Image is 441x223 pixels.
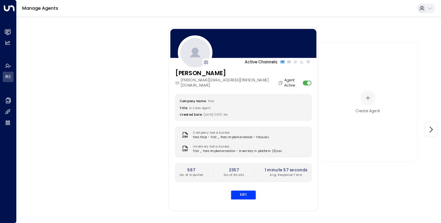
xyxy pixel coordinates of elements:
span: Fora [208,99,214,103]
p: No. of Inquiries [180,173,203,178]
button: Copy [278,81,284,86]
label: Title: [180,106,188,110]
label: Company Data Access: [193,131,266,135]
label: Company Name: [180,99,207,103]
p: Active Channels: [245,59,278,65]
p: Avg. Response Time [265,173,307,178]
h2: 1 minute 57 seconds [265,167,307,173]
label: Inventory Data Access: [193,144,279,149]
h2: 567 [180,167,203,173]
span: Fora FAQs - TOG _ Fora Implementation - FAQs.csv [193,135,269,140]
button: Edit [231,190,256,199]
h2: 2357 [224,167,244,173]
span: AI Sales Agent [189,106,210,110]
label: Created Date: [180,113,202,117]
span: [DATE] 06:10 AM [204,113,228,117]
p: No. of Emails [224,173,244,178]
span: TOG _ Fora Implementation - inventory in platform (6).csv [193,149,282,153]
div: [PERSON_NAME][EMAIL_ADDRESS][PERSON_NAME][DOMAIN_NAME] [175,78,284,88]
label: Agent Active [284,78,301,88]
h3: [PERSON_NAME] [175,69,284,78]
a: Manage Agents [22,5,58,11]
div: Create Agent [356,109,380,114]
